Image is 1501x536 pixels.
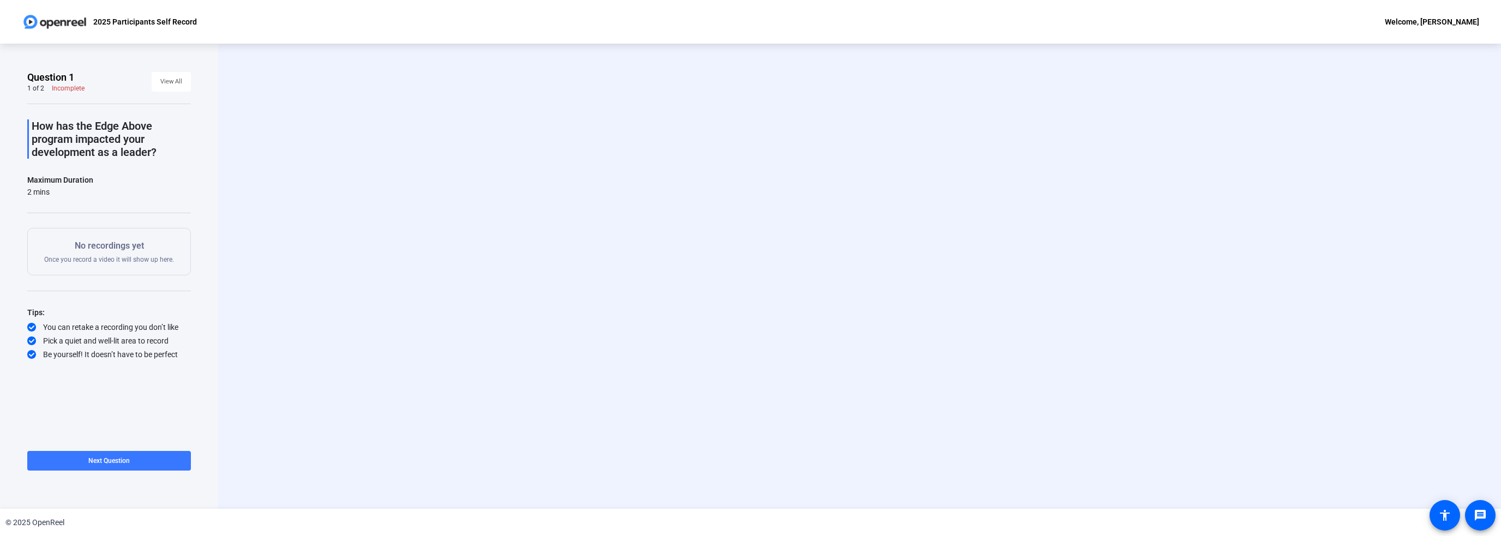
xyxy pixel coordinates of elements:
[160,74,182,90] span: View All
[1438,509,1451,522] mat-icon: accessibility
[88,457,130,465] span: Next Question
[27,335,191,346] div: Pick a quiet and well-lit area to record
[27,322,191,333] div: You can retake a recording you don’t like
[152,72,191,92] button: View All
[5,517,64,528] div: © 2025 OpenReel
[27,349,191,360] div: Be yourself! It doesn’t have to be perfect
[1474,509,1487,522] mat-icon: message
[27,186,93,197] div: 2 mins
[52,84,85,93] div: Incomplete
[32,119,191,159] p: How has the Edge Above program impacted your development as a leader?
[27,71,74,84] span: Question 1
[27,173,93,186] div: Maximum Duration
[27,84,44,93] div: 1 of 2
[27,306,191,319] div: Tips:
[44,239,174,252] p: No recordings yet
[27,451,191,471] button: Next Question
[22,11,88,33] img: OpenReel logo
[44,239,174,264] div: Once you record a video it will show up here.
[1385,15,1479,28] div: Welcome, [PERSON_NAME]
[93,15,197,28] p: 2025 Participants Self Record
